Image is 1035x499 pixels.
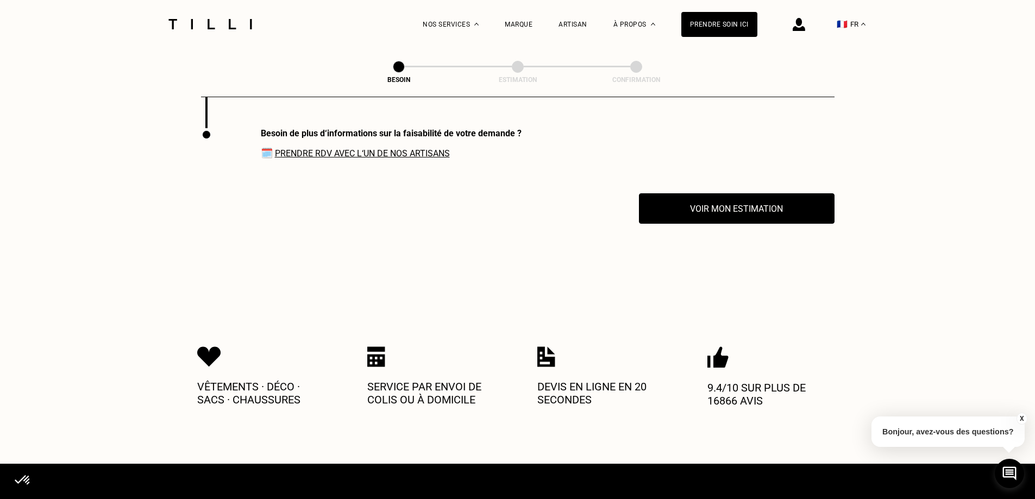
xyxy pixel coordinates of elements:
[793,18,805,31] img: icône connexion
[559,21,587,28] a: Artisan
[165,19,256,29] img: Logo du service de couturière Tilli
[474,23,479,26] img: Menu déroulant
[197,380,328,406] p: Vêtements · Déco · Sacs · Chaussures
[707,381,838,407] p: 9.4/10 sur plus de 16866 avis
[344,76,453,84] div: Besoin
[861,23,865,26] img: menu déroulant
[681,12,757,37] a: Prendre soin ici
[197,346,221,367] img: Icon
[639,193,835,224] button: Voir mon estimation
[837,19,848,29] span: 🇫🇷
[275,148,450,159] a: Prendre RDV avec l‘un de nos artisans
[261,147,522,159] span: 🗓️
[367,380,498,406] p: Service par envoi de colis ou à domicile
[1016,413,1027,425] button: X
[367,346,385,367] img: Icon
[505,21,532,28] a: Marque
[537,380,668,406] p: Devis en ligne en 20 secondes
[582,76,691,84] div: Confirmation
[463,76,572,84] div: Estimation
[651,23,655,26] img: Menu déroulant à propos
[261,128,522,138] div: Besoin de plus d‘informations sur la faisabilité de votre demande ?
[871,416,1025,447] p: Bonjour, avez-vous des questions?
[707,346,729,368] img: Icon
[537,346,555,367] img: Icon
